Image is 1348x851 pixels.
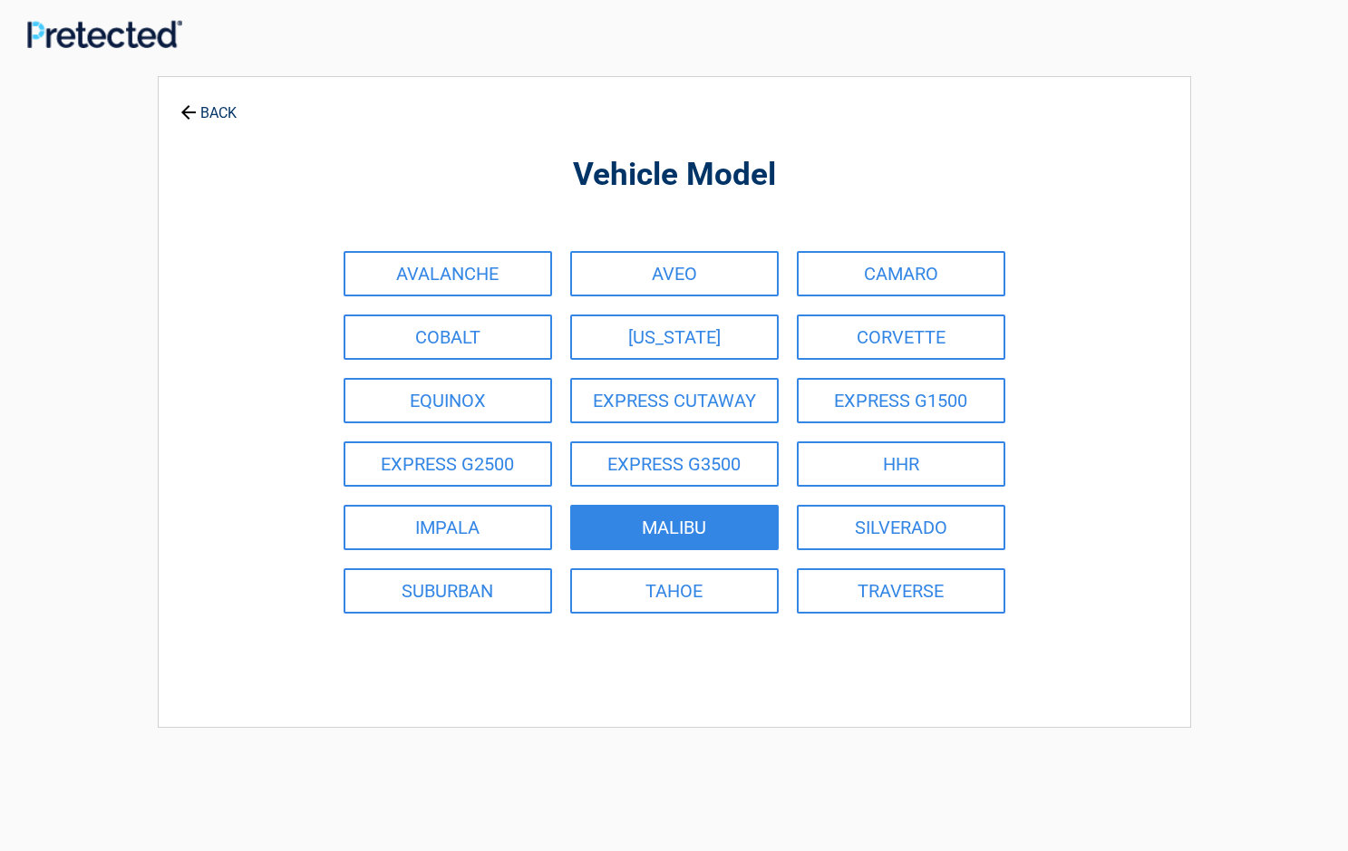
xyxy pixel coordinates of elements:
a: EXPRESS CUTAWAY [570,378,779,423]
h2: Vehicle Model [258,154,1091,197]
a: EXPRESS G2500 [344,441,552,487]
a: AVALANCHE [344,251,552,296]
a: TAHOE [570,568,779,614]
a: EXPRESS G3500 [570,441,779,487]
a: EQUINOX [344,378,552,423]
a: MALIBU [570,505,779,550]
a: IMPALA [344,505,552,550]
img: Main Logo [27,20,182,48]
a: HHR [797,441,1005,487]
a: BACK [177,89,240,121]
a: CAMARO [797,251,1005,296]
a: SILVERADO [797,505,1005,550]
a: SUBURBAN [344,568,552,614]
a: TRAVERSE [797,568,1005,614]
a: [US_STATE] [570,314,779,360]
a: CORVETTE [797,314,1005,360]
a: EXPRESS G1500 [797,378,1005,423]
a: COBALT [344,314,552,360]
a: AVEO [570,251,779,296]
